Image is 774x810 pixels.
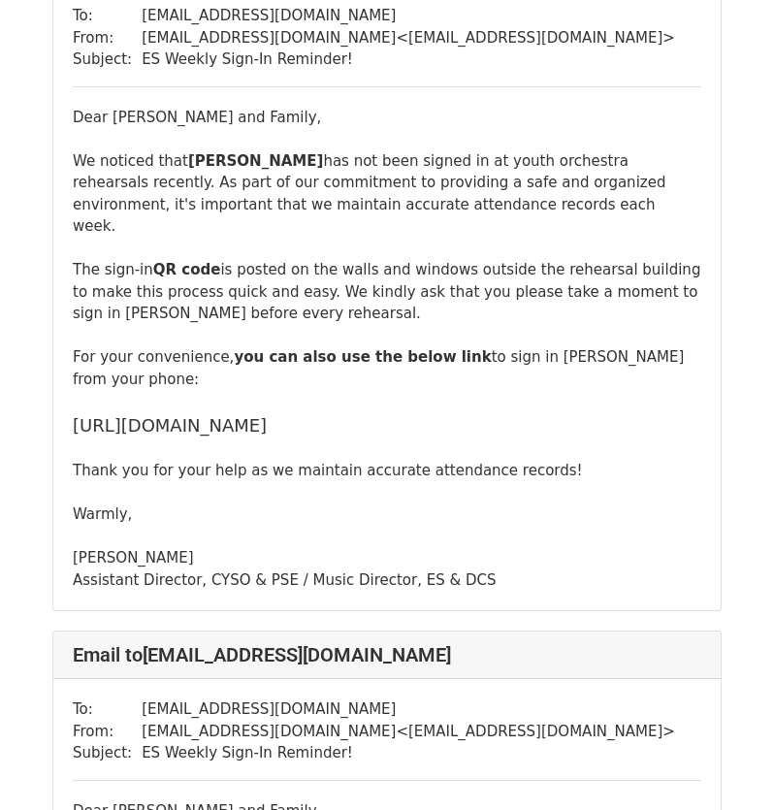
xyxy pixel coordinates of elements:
td: ES Weekly Sign-In Reminder! [142,49,675,71]
td: To: [73,5,142,27]
td: [EMAIL_ADDRESS][DOMAIN_NAME] < [EMAIL_ADDRESS][DOMAIN_NAME] > [142,27,675,49]
div: [PERSON_NAME] [73,547,701,569]
b: QR code [153,261,221,278]
td: To: [73,698,142,721]
div: Dear [PERSON_NAME] and Family, We noticed that has not been signed in at youth orchestra rehearsa... [73,107,701,592]
td: ES Weekly Sign-In Reminder! [142,742,675,764]
div: Thank you for your help as we maintain accurate attendance records! Warmly, [73,412,701,526]
td: [EMAIL_ADDRESS][DOMAIN_NAME] [142,698,675,721]
div: Assistant Director, CYSO & PSE / Music Director, ES & DCS [73,569,701,592]
h4: Email to [EMAIL_ADDRESS][DOMAIN_NAME] [73,643,701,666]
b: you can also use the below link [234,348,491,366]
iframe: Chat Widget [677,717,774,810]
td: From: [73,721,142,743]
b: [PERSON_NAME] [188,152,323,170]
td: Subject: [73,742,142,764]
td: [EMAIL_ADDRESS][DOMAIN_NAME] < [EMAIL_ADDRESS][DOMAIN_NAME] > [142,721,675,743]
td: Subject: [73,49,142,71]
td: From: [73,27,142,49]
td: [EMAIL_ADDRESS][DOMAIN_NAME] [142,5,675,27]
font: [URL][DOMAIN_NAME] [73,415,267,436]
